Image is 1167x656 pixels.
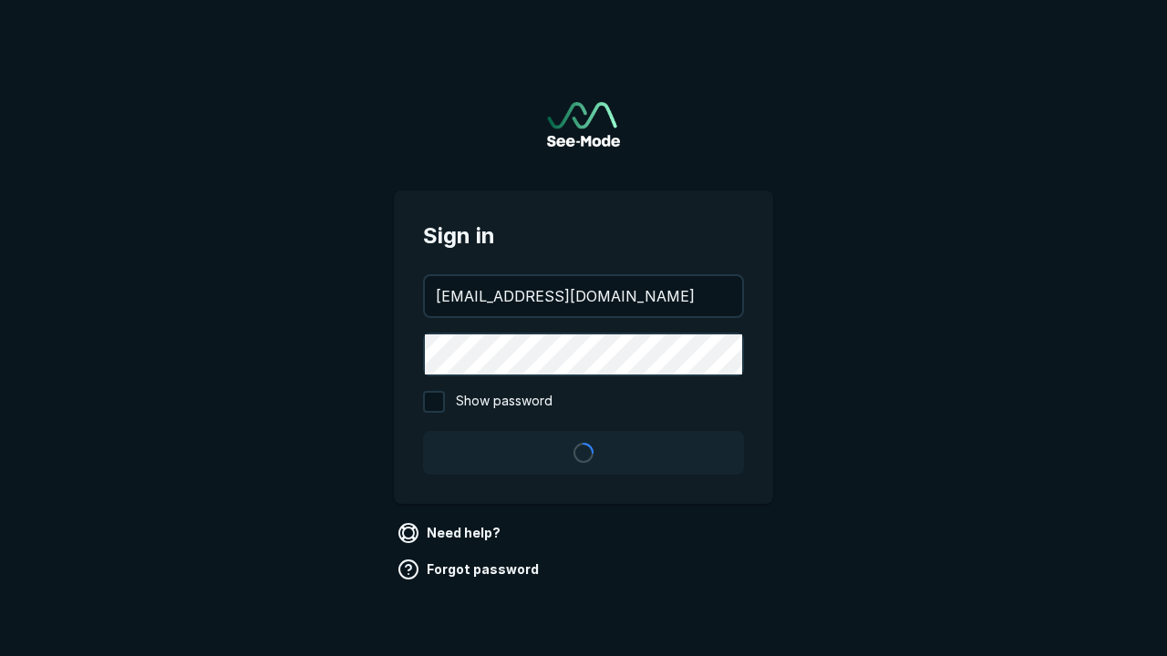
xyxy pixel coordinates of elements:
a: Need help? [394,518,508,548]
input: your@email.com [425,276,742,316]
a: Forgot password [394,555,546,584]
span: Sign in [423,220,744,252]
a: Go to sign in [547,102,620,147]
img: See-Mode Logo [547,102,620,147]
span: Show password [456,391,553,413]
